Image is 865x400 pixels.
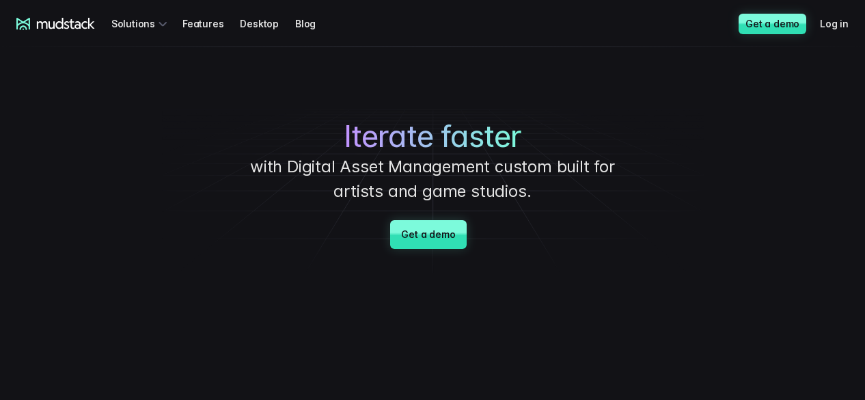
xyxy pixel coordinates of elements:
[820,11,865,36] a: Log in
[390,220,466,249] a: Get a demo
[739,14,806,34] a: Get a demo
[182,11,240,36] a: Features
[344,118,521,155] span: Iterate faster
[240,11,295,36] a: Desktop
[228,155,637,204] p: with Digital Asset Management custom built for artists and game studios.
[111,11,171,36] div: Solutions
[295,11,332,36] a: Blog
[16,18,95,30] a: mudstack logo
